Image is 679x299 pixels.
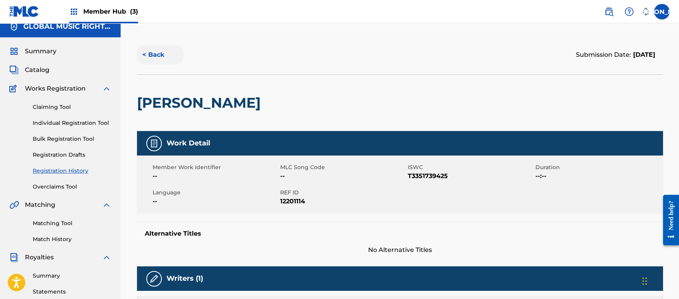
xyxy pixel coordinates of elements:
h5: GLOBAL MUSIC RIGHTS ASSOC. [23,22,111,31]
span: -- [280,171,406,181]
a: Individual Registration Tool [33,119,111,127]
a: Registration History [33,167,111,175]
span: -- [153,171,278,181]
span: [DATE] [631,51,655,58]
div: Submission Date: [576,50,655,59]
a: Registration Drafts [33,151,111,159]
div: Drag [642,269,647,293]
span: No Alternative Titles [137,245,663,255]
span: 12201114 [280,197,406,206]
h5: Work Detail [167,139,210,148]
span: -- [153,197,278,206]
img: Works Registration [9,84,19,93]
img: Matching [9,200,19,210]
span: Works Registration [25,84,86,93]
img: search [604,7,614,16]
a: Summary [33,272,111,280]
h5: Alternative Titles [145,230,655,238]
img: Accounts [9,22,19,31]
a: Public Search [601,4,617,19]
a: Match History [33,235,111,243]
img: expand [102,200,111,210]
span: MLC Song Code [280,163,406,171]
a: Bulk Registration Tool [33,135,111,143]
span: Matching [25,200,55,210]
iframe: Resource Center [657,189,679,252]
img: Work Detail [149,139,159,148]
img: Top Rightsholders [69,7,79,16]
span: Member Work Identifier [153,163,278,171]
img: Catalog [9,65,19,75]
h2: [PERSON_NAME] [137,94,265,112]
span: Language [153,189,278,197]
img: Writers [149,274,159,283]
h5: Writers (1) [167,274,203,283]
span: T3351739425 [408,171,533,181]
span: REF ID [280,189,406,197]
a: Overclaims Tool [33,183,111,191]
img: MLC Logo [9,6,39,17]
img: Royalties [9,253,19,262]
span: Royalties [25,253,54,262]
img: help [625,7,634,16]
a: Statements [33,288,111,296]
a: CatalogCatalog [9,65,49,75]
span: ISWC [408,163,533,171]
img: expand [102,84,111,93]
span: --:-- [535,171,661,181]
iframe: Chat Widget [640,262,679,299]
div: User Menu [654,4,670,19]
a: Matching Tool [33,219,111,227]
div: Help [621,4,637,19]
a: Claiming Tool [33,103,111,111]
span: Summary [25,47,56,56]
img: Summary [9,47,19,56]
span: (3) [130,8,138,15]
span: Catalog [25,65,49,75]
img: expand [102,253,111,262]
a: SummarySummary [9,47,56,56]
button: < Back [137,45,184,65]
span: Member Hub [83,7,138,16]
span: Duration [535,163,661,171]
